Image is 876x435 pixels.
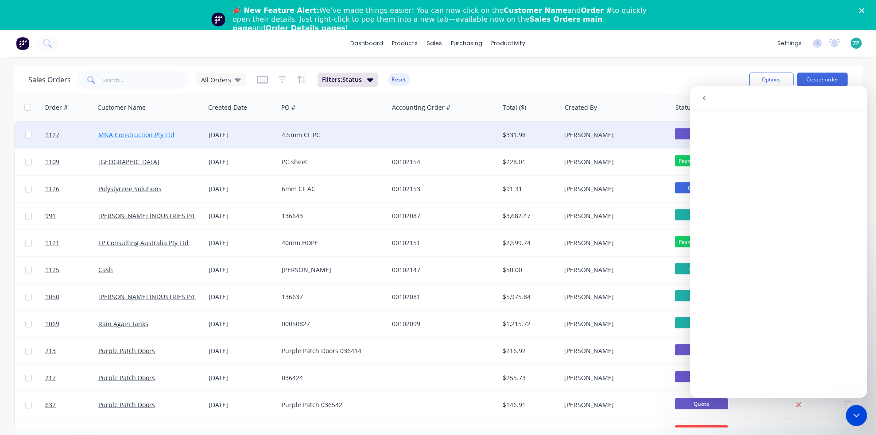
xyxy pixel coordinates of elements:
a: [GEOGRAPHIC_DATA] [98,158,159,166]
div: [DATE] [209,320,275,328]
div: [PERSON_NAME] [282,266,380,274]
span: Delivered [675,317,728,328]
div: We’ve made things easier! You can now click on the and to quickly open their details. Just right-... [233,6,651,33]
div: 00102087 [392,212,490,220]
div: $5,975.84 [503,293,554,301]
input: Search... [103,71,189,89]
div: $50.00 [503,266,554,274]
span: Payment receive... [675,155,728,166]
a: Polystyrene Solutions [98,185,162,193]
div: Close [859,8,868,13]
div: Created Date [208,103,247,112]
div: [DATE] [209,212,275,220]
b: Order # [581,6,612,15]
iframe: Intercom live chat [690,86,867,398]
div: sales [422,37,447,50]
span: 1127 [45,131,59,139]
div: Total ($) [503,103,526,112]
div: 00102099 [392,320,490,328]
a: 1069 [45,311,98,337]
b: Customer Name [504,6,567,15]
div: [PERSON_NAME] [565,131,663,139]
span: Delivered [675,209,728,220]
b: Order Details pages [266,24,345,32]
a: 213 [45,338,98,364]
span: 1109 [45,158,59,166]
div: 00102151 [392,239,490,247]
div: [PERSON_NAME] [565,158,663,166]
button: Filters:Status [318,73,378,87]
span: Picked Up [675,263,728,274]
b: Sales Orders main page [233,15,602,32]
span: Cut to size [675,182,728,193]
a: [PERSON_NAME] INDUSTRIES P/L - EMAIL INV&DEL NOTE W DEL [98,212,286,220]
button: Options [749,73,794,87]
div: [PERSON_NAME] [565,239,663,247]
div: productivity [487,37,530,50]
div: settings [773,37,806,50]
div: [PERSON_NAME] [565,373,663,382]
img: Profile image for Team [211,12,225,27]
div: 00102153 [392,185,490,193]
a: Cash [98,266,113,274]
a: 1125 [45,257,98,283]
span: Quote [675,344,728,355]
span: Payment receive... [675,236,728,247]
div: [DATE] [209,293,275,301]
a: Purple Patch Doors [98,400,155,409]
div: $255.73 [503,373,554,382]
a: Purple Patch Doors [98,373,155,382]
span: ZP [853,39,860,47]
span: 632 [45,400,56,409]
div: 00102081 [392,293,490,301]
div: 00102147 [392,266,490,274]
div: Order # [44,103,68,112]
a: Rain Again Tanks [98,320,148,328]
div: $216.92 [503,346,554,355]
span: All Orders [201,75,231,85]
button: Reset [388,73,410,86]
a: LP Consulting Australia Pty Ltd [98,239,189,247]
div: $228.01 [503,158,554,166]
img: Factory [16,37,29,50]
div: [DATE] [209,239,275,247]
div: [PERSON_NAME] [565,400,663,409]
a: 1127 [45,122,98,148]
span: Quote [675,128,728,139]
div: 4.5mm CL PC [282,131,380,139]
div: [DATE] [209,158,275,166]
div: [PERSON_NAME] [565,266,663,274]
div: Customer Name [97,103,146,112]
div: 00102154 [392,158,490,166]
a: Purple Patch Doors [98,346,155,355]
span: 1069 [45,320,59,328]
div: $91.31 [503,185,554,193]
div: 40mm HDPE [282,239,380,247]
a: MNA Construction Pty Ltd [98,131,174,139]
span: Quote [675,371,728,382]
div: [DATE] [209,185,275,193]
div: [DATE] [209,346,275,355]
div: [PERSON_NAME] [565,320,663,328]
span: 217 [45,373,56,382]
div: PC sheet [282,158,380,166]
span: 991 [45,212,56,220]
div: [PERSON_NAME] [565,293,663,301]
div: $331.98 [503,131,554,139]
div: 136643 [282,212,380,220]
span: 1126 [45,185,59,193]
div: Purple Patch Doors 036414 [282,346,380,355]
a: 217 [45,365,98,391]
div: products [388,37,422,50]
a: 1109 [45,149,98,175]
a: [PERSON_NAME] INDUSTRIES P/L - EMAIL INV&DEL NOTE W DEL [98,293,286,301]
div: 6mm CL AC [282,185,380,193]
div: $1,215.72 [503,320,554,328]
div: Status [675,103,694,112]
div: 00050827 [282,320,380,328]
a: 1126 [45,176,98,202]
div: $3,682.47 [503,212,554,220]
div: $146.91 [503,400,554,409]
a: 1050 [45,284,98,310]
